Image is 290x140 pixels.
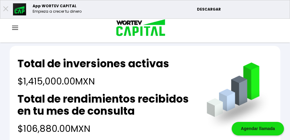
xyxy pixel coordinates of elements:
img: hamburguer-menu2 [12,26,18,30]
img: logo_wortev_capital [110,18,168,38]
p: Empieza a crecer tu dinero [33,9,82,14]
p: App WORTEV CAPITAL [33,3,82,9]
h4: $106,880.00 MXN [18,122,194,135]
div: Agendar llamada [232,122,284,135]
h4: $1,415,000.00 MXN [18,75,169,88]
img: appicon [13,3,27,15]
h2: Total de inversiones activas [18,58,169,70]
h2: Total de rendimientos recibidos en tu mes de consulta [18,93,194,117]
img: grafica.516fef24.png [204,62,272,131]
p: DESCARGAR [197,7,287,12]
